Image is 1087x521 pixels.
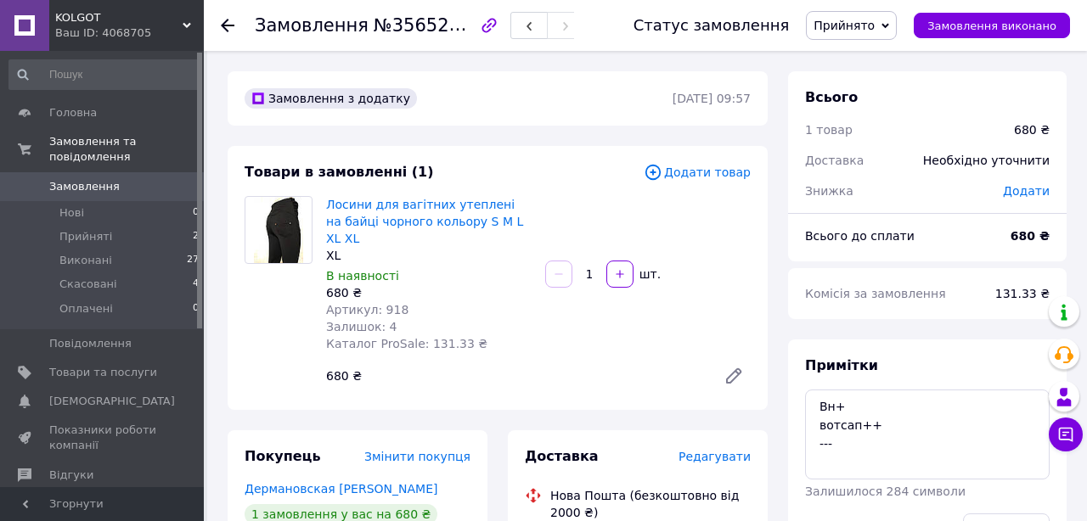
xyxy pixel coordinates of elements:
b: 680 ₴ [1011,229,1050,243]
div: Повернутися назад [221,17,234,34]
img: Лосини для вагітних утеплені на байці чорного кольору S M L XL XL [254,197,304,263]
span: №356525057 [374,14,494,36]
span: Замовлення [255,15,369,36]
a: Редагувати [717,359,751,393]
textarea: Вн+ вотсап++ --- [805,389,1050,479]
span: Всього [805,89,858,105]
span: В наявності [326,269,399,283]
span: 27 [187,253,199,268]
span: Замовлення та повідомлення [49,134,204,165]
span: Залишок: 4 [326,320,397,333]
span: 1 товар [805,123,853,137]
span: Залишилося 284 символи [805,485,966,498]
span: Покупець [245,448,321,464]
span: 4 [193,277,199,292]
span: Товари в замовленні (1) [245,164,434,180]
div: Необхідно уточнити [913,142,1060,179]
button: Чат з покупцем [1049,417,1083,451]
span: Відгуки [49,468,93,483]
div: 680 ₴ [326,284,532,301]
button: Замовлення виконано [914,13,1070,38]
span: KOLGOT [55,10,183,25]
span: Примітки [805,357,878,373]
span: Нові [59,205,84,221]
div: 680 ₴ [319,364,710,388]
span: Доставка [805,154,864,167]
span: Повідомлення [49,336,132,351]
div: 680 ₴ [1014,121,1050,138]
span: [DEMOGRAPHIC_DATA] [49,394,175,409]
div: Замовлення з додатку [245,88,417,109]
span: Додати товар [644,163,751,182]
span: Прийняті [59,229,112,244]
span: 2 [193,229,199,244]
span: Товари та послуги [49,365,157,380]
span: Замовлення виконано [927,20,1056,32]
a: Лосини для вагітних утеплені на байці чорного кольору S M L XL XL [326,198,523,245]
span: Оплачені [59,301,113,317]
span: Змінити покупця [364,450,470,463]
span: Артикул: 918 [326,303,408,317]
span: Редагувати [679,450,751,463]
div: шт. [635,266,662,283]
span: Знижка [805,184,853,198]
span: Прийнято [814,19,875,32]
span: Комісія за замовлення [805,287,946,300]
span: 131.33 ₴ [995,287,1050,300]
a: Дермановская [PERSON_NAME] [245,482,437,496]
input: Пошук [8,59,200,90]
div: XL [326,247,532,264]
span: Замовлення [49,179,120,194]
span: Скасовані [59,277,117,292]
span: 0 [193,205,199,221]
span: 0 [193,301,199,317]
time: [DATE] 09:57 [673,92,751,105]
span: Показники роботи компанії [49,423,157,453]
span: Всього до сплати [805,229,915,243]
div: Нова Пошта (безкоштовно від 2000 ₴) [546,487,755,521]
span: Виконані [59,253,112,268]
span: Каталог ProSale: 131.33 ₴ [326,337,487,350]
div: Статус замовлення [634,17,790,34]
span: Головна [49,105,97,120]
div: Ваш ID: 4068705 [55,25,204,41]
span: Доставка [525,448,599,464]
span: Додати [1003,184,1050,198]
